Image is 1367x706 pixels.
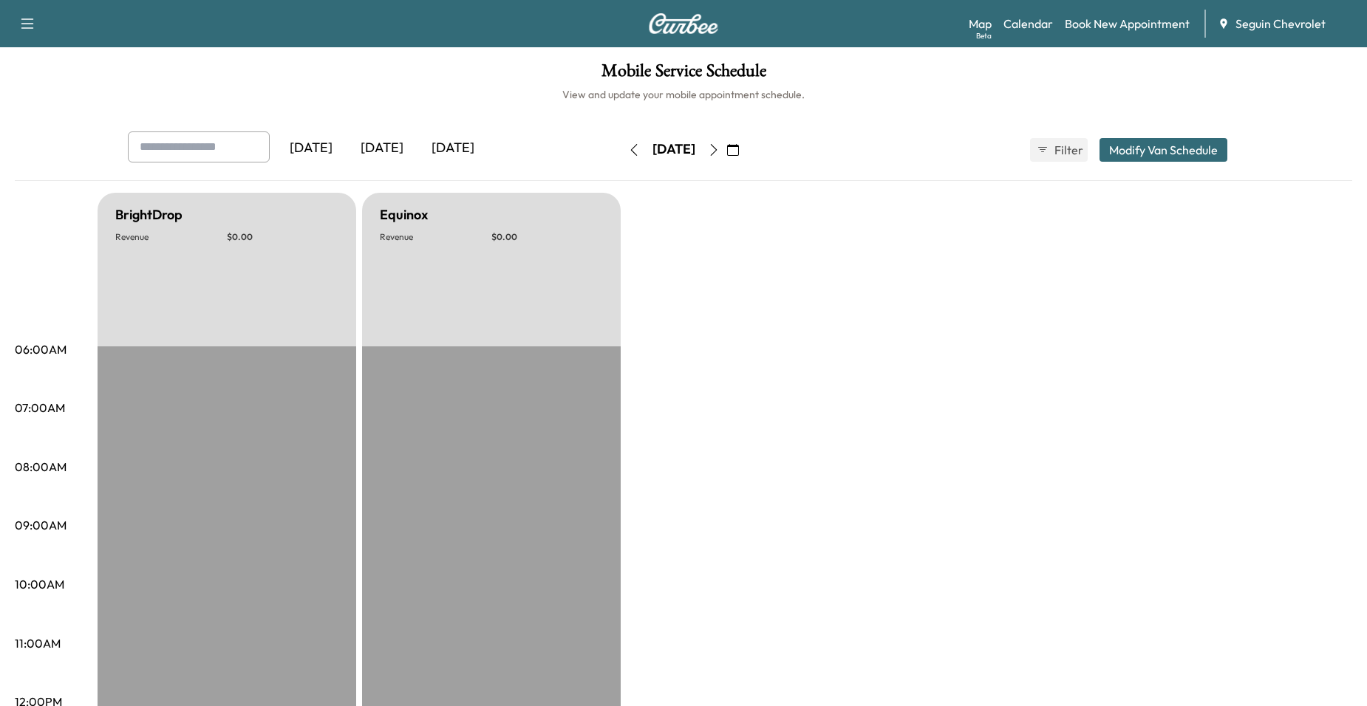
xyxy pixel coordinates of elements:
[1065,15,1190,32] a: Book New Appointment
[648,13,719,34] img: Curbee Logo
[347,131,417,165] div: [DATE]
[1003,15,1053,32] a: Calendar
[969,15,992,32] a: MapBeta
[15,575,64,593] p: 10:00AM
[15,62,1352,87] h1: Mobile Service Schedule
[227,231,338,243] p: $ 0.00
[1030,138,1088,162] button: Filter
[115,205,183,225] h5: BrightDrop
[417,131,488,165] div: [DATE]
[652,140,695,159] div: [DATE]
[15,634,61,652] p: 11:00AM
[1054,141,1081,159] span: Filter
[15,340,67,358] p: 06:00AM
[15,87,1352,102] h6: View and update your mobile appointment schedule.
[1235,15,1326,32] span: Seguin Chevrolet
[1100,138,1227,162] button: Modify Van Schedule
[115,231,227,243] p: Revenue
[976,30,992,41] div: Beta
[380,205,428,225] h5: Equinox
[15,399,65,417] p: 07:00AM
[380,231,491,243] p: Revenue
[15,516,67,534] p: 09:00AM
[15,458,67,476] p: 08:00AM
[276,131,347,165] div: [DATE]
[491,231,603,243] p: $ 0.00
